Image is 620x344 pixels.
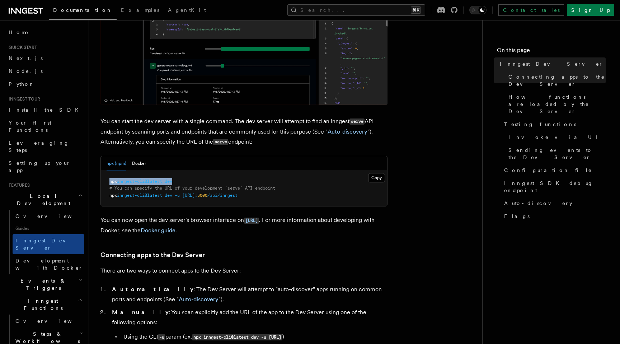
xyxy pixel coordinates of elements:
[15,238,77,251] span: Inngest Dev Server
[9,160,70,173] span: Setting up your app
[121,332,387,342] li: Using the CLI param (ex. )
[213,139,228,145] code: serve
[117,193,162,198] span: inngest-cli@latest
[508,73,606,88] span: Connecting apps to the Dev Server
[112,309,169,316] strong: Manually
[9,107,83,113] span: Install the SDK
[110,284,387,305] li: : The Dev Server will attempt to "auto-discover" apps running on common ports and endpoints (See ...
[6,274,84,294] button: Events & Triggers
[9,140,69,153] span: Leveraging Steps
[504,121,576,128] span: Testing functions
[501,210,606,223] a: Flags
[182,193,197,198] span: [URL]:
[13,234,84,254] a: Inngest Dev Server
[100,266,387,276] p: There are two ways to connect apps to the Dev Server:
[567,4,614,16] a: Sign Up
[349,118,365,125] code: serve
[501,177,606,197] a: Inngest SDK debug endpoint
[287,4,425,16] button: Search...⌘K
[15,258,83,271] span: Development with Docker
[9,120,51,133] span: Your first Functions
[164,2,210,19] a: AgentKit
[501,197,606,210] a: Auto-discovery
[508,93,606,115] span: How functions are loaded by the Dev Server
[179,296,219,303] a: Auto-discovery
[109,179,117,184] span: npx
[141,227,175,234] a: Docker guide
[6,96,40,102] span: Inngest tour
[9,55,43,61] span: Next.js
[6,65,84,78] a: Node.js
[506,70,606,90] a: Connecting apps to the Dev Server
[13,254,84,274] a: Development with Docker
[500,60,603,68] span: Inngest Dev Server
[197,193,207,198] span: 3000
[497,46,606,57] h4: On this page
[9,29,29,36] span: Home
[6,294,84,315] button: Inngest Functions
[368,173,385,182] button: Copy
[117,179,162,184] span: inngest-cli@latest
[13,315,84,327] a: Overview
[100,250,205,260] a: Connecting apps to the Dev Server
[132,156,146,171] button: Docker
[100,215,387,236] p: You can now open the dev server's browser interface on . For more information about developing wi...
[508,134,604,141] span: Invoke via UI
[6,277,78,292] span: Events & Triggers
[501,118,606,131] a: Testing functions
[504,180,606,194] span: Inngest SDK debug endpoint
[15,213,89,219] span: Overview
[504,213,530,220] span: Flags
[13,210,84,223] a: Overview
[6,136,84,157] a: Leveraging Steps
[6,297,77,312] span: Inngest Functions
[6,182,30,188] span: Features
[6,157,84,177] a: Setting up your app
[9,68,43,74] span: Node.js
[469,6,487,14] button: Toggle dark mode
[9,81,35,87] span: Python
[244,217,259,223] a: [URL]
[508,147,606,161] span: Sending events to the Dev Server
[504,167,592,174] span: Configuration file
[6,78,84,90] a: Python
[506,90,606,118] a: How functions are loaded by the Dev Server
[112,286,193,293] strong: Automatically
[506,131,606,144] a: Invoke via UI
[100,116,387,147] p: You can start the dev server with a single command. The dev server will attempt to find an Innges...
[49,2,117,20] a: Documentation
[6,26,84,39] a: Home
[6,52,84,65] a: Next.js
[6,45,37,50] span: Quick start
[506,144,606,164] a: Sending events to the Dev Server
[504,200,572,207] span: Auto-discovery
[497,57,606,70] a: Inngest Dev Server
[498,4,564,16] a: Contact sales
[411,6,421,14] kbd: ⌘K
[53,7,112,13] span: Documentation
[175,193,180,198] span: -u
[6,116,84,136] a: Your first Functions
[6,190,84,210] button: Local Development
[13,223,84,234] span: Guides
[117,2,164,19] a: Examples
[207,193,238,198] span: /api/inngest
[328,128,367,135] a: Auto-discovery
[121,7,159,13] span: Examples
[6,210,84,274] div: Local Development
[15,318,89,324] span: Overview
[107,156,126,171] button: npx (npm)
[168,7,206,13] span: AgentKit
[244,218,259,224] code: [URL]
[501,164,606,177] a: Configuration file
[109,193,117,198] span: npx
[158,334,165,340] code: -u
[6,192,78,207] span: Local Development
[6,103,84,116] a: Install the SDK
[165,193,172,198] span: dev
[165,179,172,184] span: dev
[192,334,282,340] code: npx inngest-cli@latest dev -u [URL]
[109,186,275,191] span: # You can specify the URL of your development `serve` API endpoint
